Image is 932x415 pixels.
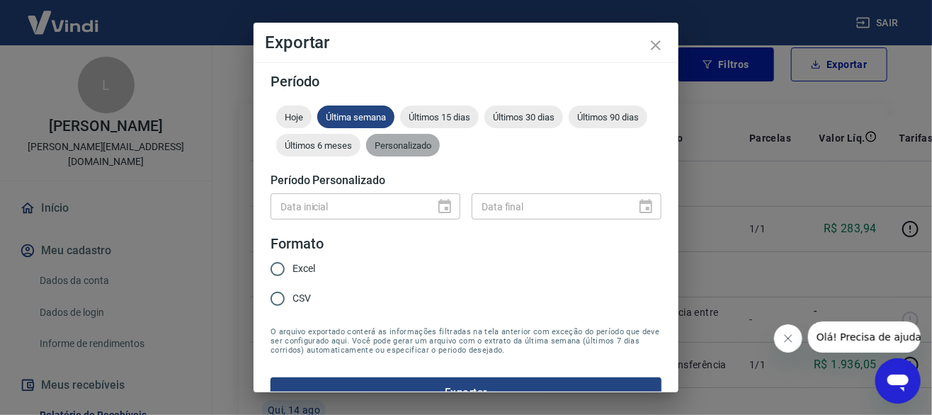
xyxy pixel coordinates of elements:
span: Últimos 90 dias [569,112,647,123]
span: Hoje [276,112,312,123]
span: Personalizado [366,140,440,151]
button: close [639,28,673,62]
h4: Exportar [265,34,667,51]
iframe: Mensagem da empresa [808,322,921,353]
div: Últimos 6 meses [276,134,360,157]
span: Últimos 6 meses [276,140,360,151]
div: Hoje [276,106,312,128]
button: Exportar [271,377,661,407]
span: CSV [292,291,311,306]
div: Últimos 30 dias [484,106,563,128]
iframe: Fechar mensagem [774,324,802,353]
div: Personalizado [366,134,440,157]
div: Últimos 15 dias [400,106,479,128]
span: O arquivo exportado conterá as informações filtradas na tela anterior com exceção do período que ... [271,327,661,355]
span: Olá! Precisa de ajuda? [8,10,119,21]
div: Última semana [317,106,394,128]
span: Excel [292,261,315,276]
iframe: Botão para abrir a janela de mensagens [875,358,921,404]
h5: Período [271,74,661,89]
span: Últimos 30 dias [484,112,563,123]
legend: Formato [271,234,324,254]
input: DD/MM/YYYY [472,193,626,220]
span: Última semana [317,112,394,123]
div: Últimos 90 dias [569,106,647,128]
span: Últimos 15 dias [400,112,479,123]
input: DD/MM/YYYY [271,193,425,220]
h5: Período Personalizado [271,174,661,188]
